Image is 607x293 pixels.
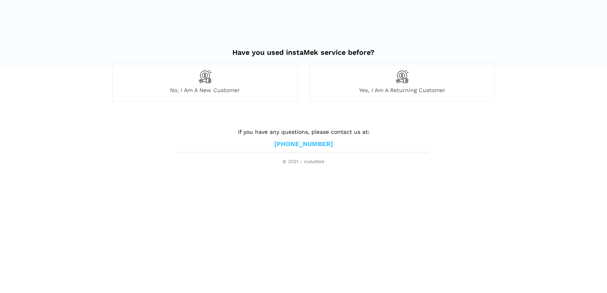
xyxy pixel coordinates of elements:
[178,159,429,165] span: © 2021 - instaMek
[112,40,495,57] h2: Have you used instaMek service before?
[310,87,494,94] span: Yes, I am a returning customer
[274,140,333,148] a: [PHONE_NUMBER]
[178,127,429,136] p: If you have any questions, please contact us at:
[113,87,297,94] span: No, I am a new customer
